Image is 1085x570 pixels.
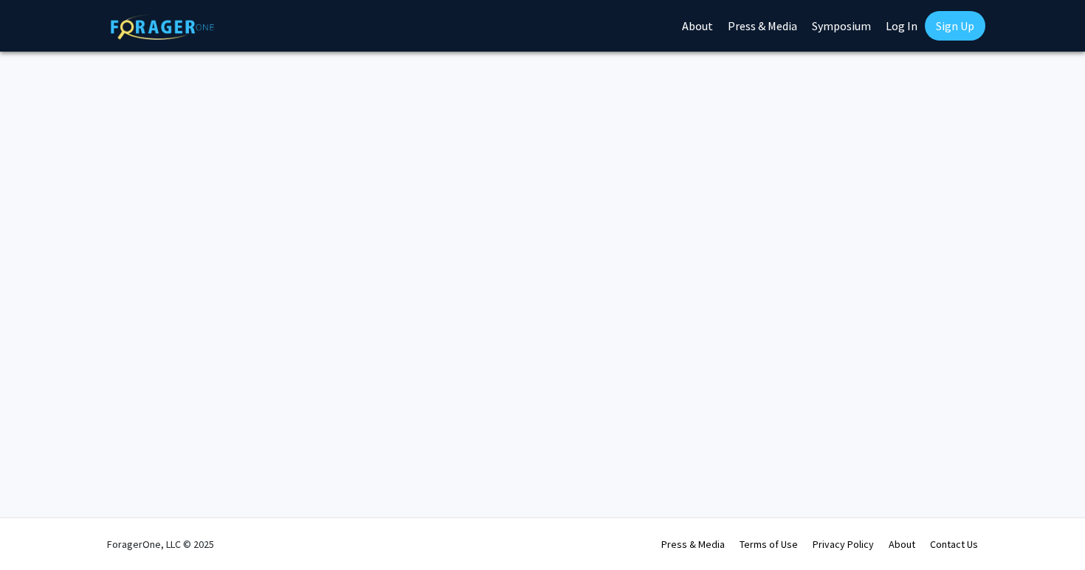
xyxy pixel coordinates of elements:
a: About [889,538,915,551]
a: Terms of Use [740,538,798,551]
img: ForagerOne Logo [111,14,214,40]
a: Sign Up [925,11,985,41]
div: ForagerOne, LLC © 2025 [107,518,214,570]
a: Privacy Policy [813,538,874,551]
a: Press & Media [661,538,725,551]
a: Contact Us [930,538,978,551]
